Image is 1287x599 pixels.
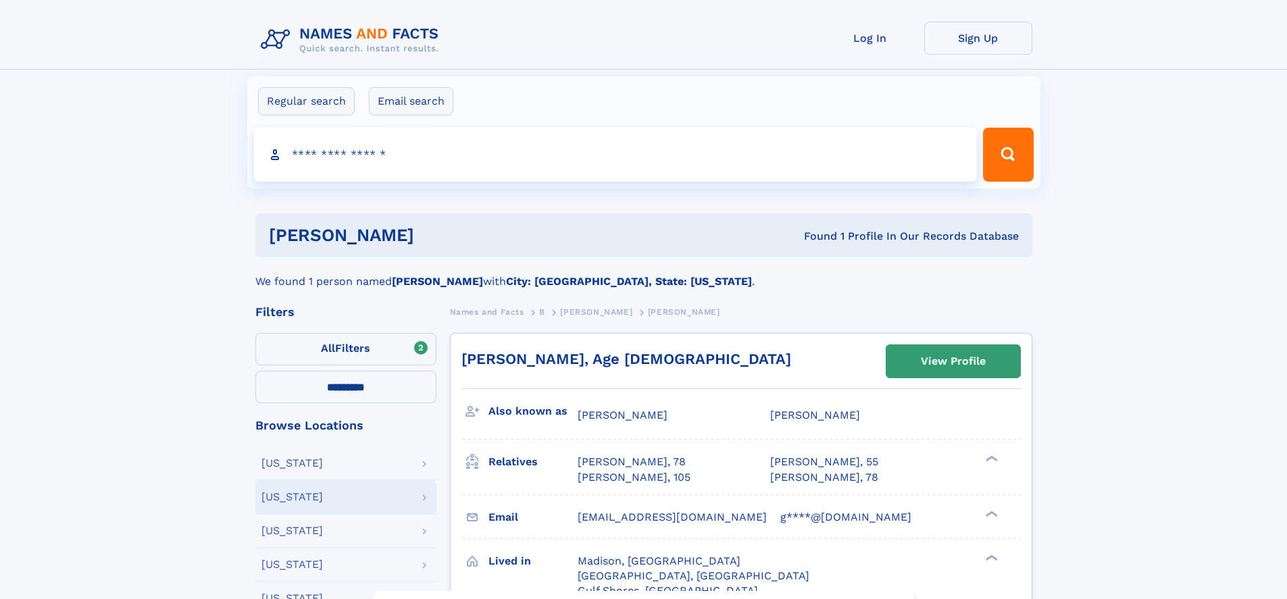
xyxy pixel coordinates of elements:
div: Browse Locations [255,419,436,432]
div: We found 1 person named with . [255,257,1032,290]
input: search input [254,128,978,182]
h3: Relatives [488,450,578,473]
a: Log In [816,22,924,55]
span: [EMAIL_ADDRESS][DOMAIN_NAME] [578,511,767,523]
label: Filters [255,333,436,365]
div: [US_STATE] [261,525,323,536]
a: [PERSON_NAME], 55 [770,454,878,469]
span: Gulf Shores, [GEOGRAPHIC_DATA] [578,584,758,597]
a: B [539,303,545,320]
label: Regular search [258,87,355,115]
div: View Profile [921,346,986,377]
div: [US_STATE] [261,458,323,469]
span: [PERSON_NAME] [770,409,860,421]
a: Sign Up [924,22,1032,55]
span: Madison, [GEOGRAPHIC_DATA] [578,554,740,567]
a: [PERSON_NAME] [560,303,632,320]
div: ❯ [982,509,999,518]
div: Filters [255,306,436,318]
div: [US_STATE] [261,559,323,570]
h1: [PERSON_NAME] [269,227,609,244]
a: [PERSON_NAME], 78 [578,454,686,469]
h3: Lived in [488,550,578,573]
b: [PERSON_NAME] [392,275,483,288]
h3: Email [488,506,578,529]
button: Search Button [983,128,1033,182]
h3: Also known as [488,400,578,423]
span: [PERSON_NAME] [560,307,632,317]
b: City: [GEOGRAPHIC_DATA], State: [US_STATE] [506,275,752,288]
a: View Profile [886,345,1020,377]
span: [GEOGRAPHIC_DATA], [GEOGRAPHIC_DATA] [578,569,809,582]
img: Logo Names and Facts [255,22,450,58]
label: Email search [369,87,453,115]
span: All [321,342,335,355]
a: [PERSON_NAME], Age [DEMOGRAPHIC_DATA] [461,350,791,367]
a: [PERSON_NAME], 105 [578,470,690,485]
a: [PERSON_NAME], 78 [770,470,878,485]
span: [PERSON_NAME] [578,409,667,421]
a: Names and Facts [450,303,524,320]
div: ❯ [982,553,999,562]
div: Found 1 Profile In Our Records Database [609,229,1019,244]
div: ❯ [982,454,999,463]
div: [US_STATE] [261,492,323,502]
span: B [539,307,545,317]
span: [PERSON_NAME] [648,307,720,317]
